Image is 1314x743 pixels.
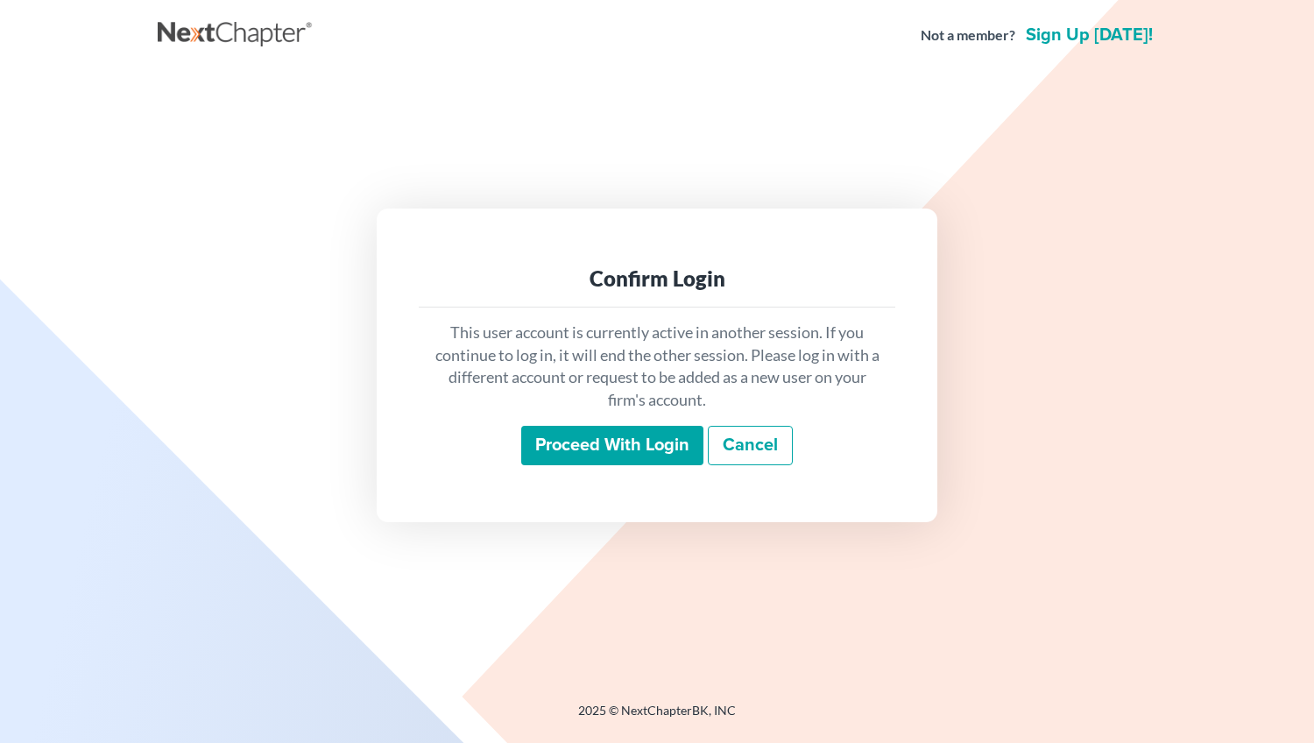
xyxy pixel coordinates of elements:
[708,426,793,466] a: Cancel
[433,322,881,412] p: This user account is currently active in another session. If you continue to log in, it will end ...
[521,426,703,466] input: Proceed with login
[158,702,1156,733] div: 2025 © NextChapterBK, INC
[433,265,881,293] div: Confirm Login
[1022,26,1156,44] a: Sign up [DATE]!
[921,25,1015,46] strong: Not a member?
